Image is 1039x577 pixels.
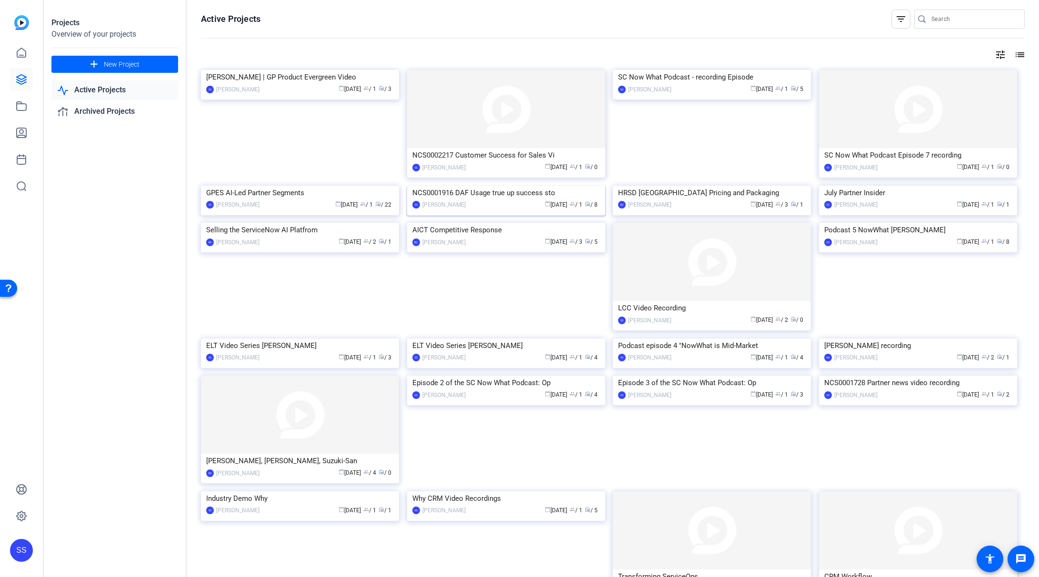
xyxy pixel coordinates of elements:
[412,164,420,171] div: SS
[363,507,376,514] span: / 1
[790,85,796,91] span: radio
[206,70,394,84] div: [PERSON_NAME] | GP Product Evergreen Video
[824,376,1012,390] div: NCS0001728 Partner news video recording
[363,507,369,512] span: group
[360,201,373,208] span: / 1
[422,163,466,172] div: [PERSON_NAME]
[618,376,806,390] div: Episode 3 of the SC Now What Podcast: Op
[1015,553,1027,565] mat-icon: message
[790,201,803,208] span: / 1
[997,354,1002,359] span: radio
[981,238,987,244] span: group
[775,354,788,361] span: / 1
[206,354,214,361] div: SS
[750,391,756,397] span: calendar_today
[585,507,590,512] span: radio
[834,163,878,172] div: [PERSON_NAME]
[997,391,1002,397] span: radio
[545,201,550,207] span: calendar_today
[957,239,979,245] span: [DATE]
[775,317,788,323] span: / 2
[628,316,671,325] div: [PERSON_NAME]
[750,201,773,208] span: [DATE]
[422,506,466,515] div: [PERSON_NAME]
[997,238,1002,244] span: radio
[997,391,1009,398] span: / 2
[379,239,391,245] span: / 1
[14,15,29,30] img: blue-gradient.svg
[412,376,600,390] div: Episode 2 of the SC Now What Podcast: Op
[824,186,1012,200] div: July Partner Insider
[824,391,832,399] div: SS
[997,201,1009,208] span: / 1
[216,200,260,209] div: [PERSON_NAME]
[335,201,341,207] span: calendar_today
[824,338,1012,353] div: [PERSON_NAME] recording
[569,163,575,169] span: group
[51,17,178,29] div: Projects
[412,148,600,162] div: NCS0002217 Customer Success for Sales Vi
[379,85,384,91] span: radio
[957,164,979,170] span: [DATE]
[412,507,420,514] div: SS
[775,354,781,359] span: group
[422,200,466,209] div: [PERSON_NAME]
[339,469,361,476] span: [DATE]
[569,201,582,208] span: / 1
[51,80,178,100] a: Active Projects
[750,316,756,322] span: calendar_today
[931,13,1017,25] input: Search
[824,201,832,209] div: SS
[585,201,598,208] span: / 8
[997,201,1002,207] span: radio
[569,239,582,245] span: / 3
[775,86,788,92] span: / 1
[790,391,803,398] span: / 3
[585,201,590,207] span: radio
[628,200,671,209] div: [PERSON_NAME]
[379,507,391,514] span: / 1
[569,354,582,361] span: / 1
[585,239,598,245] span: / 5
[51,29,178,40] div: Overview of your projects
[379,238,384,244] span: radio
[569,354,575,359] span: group
[618,354,626,361] div: SS
[10,539,33,562] div: SS
[585,354,590,359] span: radio
[957,354,962,359] span: calendar_today
[790,354,796,359] span: radio
[339,354,344,359] span: calendar_today
[790,201,796,207] span: radio
[569,507,575,512] span: group
[545,163,550,169] span: calendar_today
[422,390,466,400] div: [PERSON_NAME]
[545,391,567,398] span: [DATE]
[216,85,260,94] div: [PERSON_NAME]
[545,238,550,244] span: calendar_today
[412,186,600,200] div: NCS0001916 DAF Usage true up success sto
[569,201,575,207] span: group
[51,102,178,121] a: Archived Projects
[585,507,598,514] span: / 5
[206,201,214,209] div: SS
[984,553,996,565] mat-icon: accessibility
[363,86,376,92] span: / 1
[775,85,781,91] span: group
[750,86,773,92] span: [DATE]
[206,223,394,237] div: Selling the ServiceNow AI Platfrom
[545,354,567,361] span: [DATE]
[379,354,391,361] span: / 3
[790,317,803,323] span: / 0
[618,186,806,200] div: HRSD [GEOGRAPHIC_DATA] Pricing and Packaging
[824,354,832,361] div: AM
[545,391,550,397] span: calendar_today
[957,391,962,397] span: calendar_today
[363,469,369,475] span: group
[51,56,178,73] button: New Project
[412,391,420,399] div: SS
[750,317,773,323] span: [DATE]
[422,353,466,362] div: [PERSON_NAME]
[363,469,376,476] span: / 4
[957,391,979,398] span: [DATE]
